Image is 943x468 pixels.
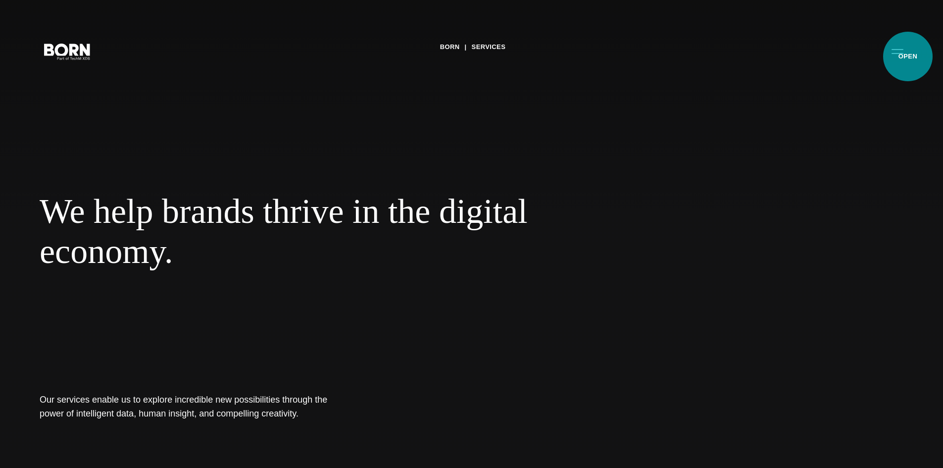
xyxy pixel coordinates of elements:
[472,40,506,54] a: Services
[440,40,460,54] a: BORN
[40,231,604,272] span: economy.
[40,393,337,420] h1: Our services enable us to explore incredible new possibilities through the power of intelligent d...
[40,191,604,232] span: We help brands thrive in the digital
[886,41,909,61] button: Open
